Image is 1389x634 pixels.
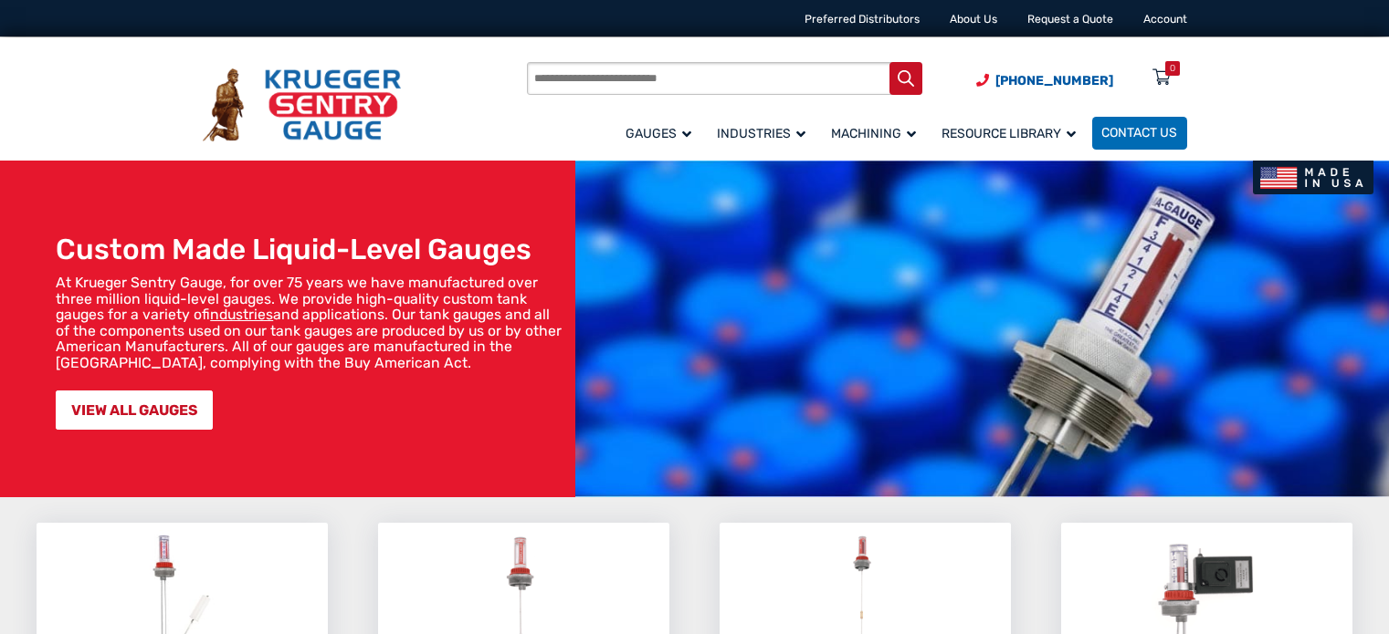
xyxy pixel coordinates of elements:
[976,71,1113,90] a: Phone Number (920) 434-8860
[56,275,567,370] p: At Krueger Sentry Gauge, for over 75 years we have manufactured over three million liquid-level g...
[708,114,822,151] a: Industries
[717,126,805,141] span: Industries
[932,114,1092,151] a: Resource Library
[616,114,708,151] a: Gauges
[626,126,691,141] span: Gauges
[950,13,997,26] a: About Us
[56,390,213,430] a: VIEW ALL GAUGES
[210,306,273,323] a: industries
[831,126,916,141] span: Machining
[1027,13,1113,26] a: Request a Quote
[805,13,920,26] a: Preferred Distributors
[56,233,567,267] h1: Custom Made Liquid-Level Gauges
[1170,61,1175,76] div: 0
[1143,13,1187,26] a: Account
[822,114,932,151] a: Machining
[1253,161,1373,194] img: Made In USA
[942,126,1076,141] span: Resource Library
[995,73,1113,88] span: [PHONE_NUMBER]
[1092,117,1187,150] a: Contact Us
[575,161,1389,497] img: bg_hero_bannerksentry
[1101,126,1177,141] span: Contact Us
[203,68,401,141] img: Krueger Sentry Gauge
